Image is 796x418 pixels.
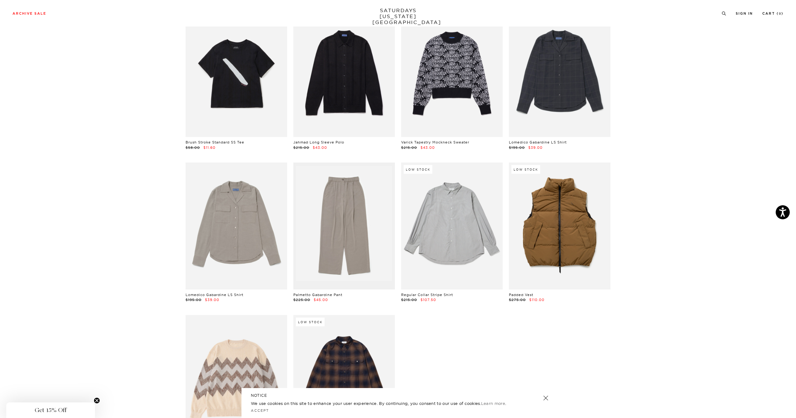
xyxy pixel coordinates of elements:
span: $43.00 [313,145,327,150]
button: Close teaser [94,397,100,404]
span: $11.60 [203,145,216,150]
a: Learn more [481,401,505,406]
a: Accept [251,408,269,413]
p: We use cookies on this site to enhance your user experience. By continuing, you consent to our us... [251,400,523,406]
a: Brush Stroke Standard SS Tee [186,140,244,144]
span: $58.00 [186,145,200,150]
span: Get 15% Off [35,406,67,414]
a: Jahmad Long Sleeve Polo [293,140,344,144]
a: Padded Vest [509,293,533,297]
small: 0 [779,12,781,15]
div: Low Stock [404,165,432,174]
div: Get 15% OffClose teaser [6,402,95,418]
span: $215.00 [401,298,417,302]
span: $39.00 [205,298,219,302]
a: Varick Tapestry Mockneck Sweater [401,140,469,144]
h5: NOTICE [251,393,545,398]
span: $195.00 [186,298,201,302]
a: SATURDAYS[US_STATE][GEOGRAPHIC_DATA] [372,7,424,25]
span: $215.00 [401,145,417,150]
a: Cart (0) [762,12,784,15]
span: $39.00 [528,145,543,150]
span: $275.00 [509,298,526,302]
span: $225.00 [293,298,310,302]
a: Regular Collar Stripe Shirt [401,293,453,297]
span: $107.50 [420,298,436,302]
a: Lomedico Gabardine LS Shirt [186,293,243,297]
span: $110.00 [529,298,545,302]
a: Lomedico Gabardine LS Shirt [509,140,567,144]
a: Archive Sale [12,12,46,15]
span: $195.00 [509,145,525,150]
span: $43.00 [420,145,435,150]
a: Sign In [736,12,753,15]
div: Low Stock [511,165,540,174]
span: $45.00 [314,298,328,302]
div: Low Stock [296,318,325,326]
a: Palmetto Gabardine Pant [293,293,342,297]
span: $215.00 [293,145,309,150]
